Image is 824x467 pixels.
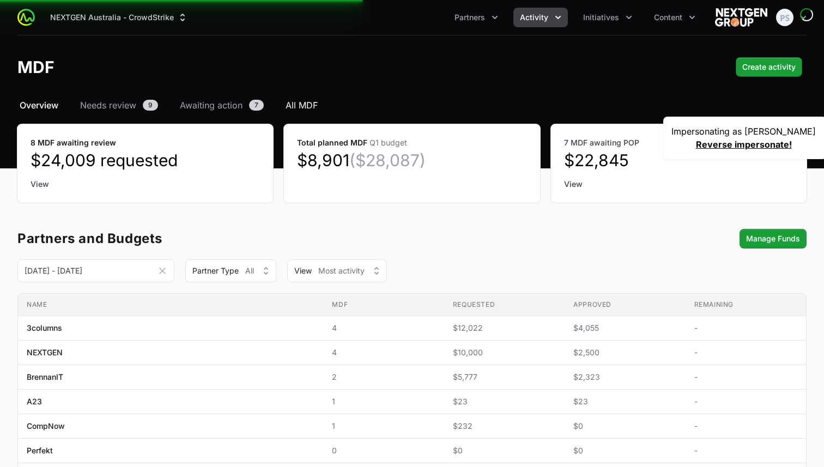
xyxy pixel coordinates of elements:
[694,396,797,407] span: -
[564,137,793,148] dt: 7 MDF awaiting POP
[647,8,702,27] div: Content menu
[17,232,162,245] h3: Partners and Budgets
[742,60,796,74] span: Create activity
[27,323,62,333] span: 3columns
[686,294,806,316] th: Remaining
[453,445,556,456] span: $0
[453,396,556,407] span: $23
[715,7,767,28] img: NEXTGEN Australia
[185,259,276,282] div: Partner Type filter
[27,396,42,407] span: A23
[17,99,60,112] a: Overview
[27,347,63,358] span: NEXTGEN
[740,229,807,248] div: Secondary actions
[564,150,793,170] dd: $22,845
[332,347,435,358] span: 4
[35,8,702,27] div: Main navigation
[143,100,158,111] span: 9
[286,99,318,112] span: All MDF
[573,396,676,407] span: $23
[647,8,702,27] button: Content
[736,57,802,77] button: Create activity
[694,323,797,333] span: -
[31,137,260,148] dt: 8 MDF awaiting review
[78,99,160,112] a: Needs review9
[192,265,239,276] span: Partner Type
[297,150,526,170] dd: $8,901
[573,347,676,358] span: $2,500
[448,8,505,27] button: Partners
[453,421,556,432] span: $232
[736,57,802,77] div: Primary actions
[17,99,807,112] nav: MDF navigation
[31,179,260,190] a: View
[27,421,65,432] span: CompNow
[453,323,556,333] span: $12,022
[740,229,807,248] button: Manage Funds
[283,99,320,112] a: All MDF
[185,259,276,282] button: Partner TypeAll
[17,259,174,282] input: DD MMM YYYY - DD MMM YYYY
[297,137,526,148] dt: Total planned MDF
[444,294,565,316] th: Requested
[20,99,58,112] span: Overview
[694,421,797,432] span: -
[694,347,797,358] span: -
[31,150,260,170] dd: $24,009 requested
[573,323,676,333] span: $4,055
[577,8,639,27] div: Initiatives menu
[332,323,435,333] span: 4
[249,100,264,111] span: 7
[80,99,136,112] span: Needs review
[369,138,407,147] span: Q1 budget
[573,372,676,383] span: $2,323
[18,294,323,316] th: Name
[332,372,435,383] span: 2
[694,445,797,456] span: -
[671,125,816,138] p: Impersonating as [PERSON_NAME]
[564,179,793,190] a: View
[17,9,35,26] img: ActivitySource
[287,259,387,282] div: View Type filter
[27,445,53,456] span: Perfekt
[17,57,54,77] h1: MDF
[746,232,800,245] span: Manage Funds
[44,8,195,27] div: Supplier switch menu
[448,8,505,27] div: Partners menu
[44,8,195,27] button: NEXTGEN Australia - CrowdStrike
[455,12,485,23] span: Partners
[453,372,556,383] span: $5,777
[573,445,676,456] span: $0
[453,347,556,358] span: $10,000
[520,12,548,23] span: Activity
[513,8,568,27] div: Activity menu
[17,264,174,278] div: Date range picker
[178,99,266,112] a: Awaiting action7
[332,421,435,432] span: 1
[180,99,243,112] span: Awaiting action
[583,12,619,23] span: Initiatives
[513,8,568,27] button: Activity
[573,421,676,432] span: $0
[332,396,435,407] span: 1
[565,294,685,316] th: Approved
[696,139,792,150] a: Reverse impersonate!
[27,372,63,383] span: BrennanIT
[332,445,435,456] span: 0
[349,150,426,170] span: ($28,087)
[323,294,444,316] th: MDF
[287,259,387,282] button: ViewMost activity
[17,259,807,282] section: MDF overview filters
[318,265,365,276] span: Most activity
[294,265,312,276] span: View
[245,265,254,276] span: All
[654,12,682,23] span: Content
[577,8,639,27] button: Initiatives
[694,372,797,383] span: -
[776,9,793,26] img: Peter Spillane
